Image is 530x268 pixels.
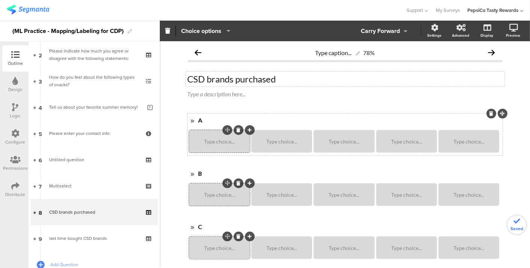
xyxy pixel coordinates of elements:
span: 5 [39,129,42,138]
div: Please enter your contact info: [49,130,139,137]
span: Type choice... [204,245,235,251]
div: Distribute [6,191,26,198]
div: last time bought CSD brands [49,235,139,242]
a: 3 How do you feel about the following types of snacks? [30,68,158,94]
span: Choice options [181,27,221,35]
span: Type choice... [266,138,297,145]
span: Type choice... [204,192,235,198]
span: 4 [39,103,42,111]
span: Type choice... [453,245,484,251]
span: Type caption... [315,49,351,56]
span: Type choice... [204,138,235,145]
div: Type a description here... [188,90,503,97]
div: PepsiCo Tasty Rewards [467,7,518,14]
span: Type choice... [453,192,484,198]
div: Display [480,33,493,38]
span: 7 [39,182,42,190]
div: Carry Forward [361,26,400,36]
span: Untitled question [49,156,84,163]
span: 3 [39,77,42,85]
div: Preview [506,33,520,38]
a: 4 Tell us about your favorite summer memory! [30,94,158,120]
div: Logic [10,112,21,119]
p: CSD brands purchased [188,73,503,85]
span: 8 [39,208,42,216]
a: 9 last time bought CSD brands [30,225,158,252]
div: Design [8,86,23,93]
div: Permissions [3,165,28,172]
span: 6 [39,156,42,164]
div: B [198,170,501,177]
a: 8 CSD brands purchased [30,199,158,225]
div: How do you feel about the following types of snacks? [49,73,139,88]
a: 2 Please indicate how much you agree or disagree with the following statements: [30,42,158,68]
div: A [198,117,501,124]
div: Tell us about your favorite summer memory! [49,103,142,111]
span: Type choice... [391,245,422,251]
span: Type choice... [453,138,484,145]
div: Configure [6,139,26,145]
span: 2 [39,51,42,59]
div: Outline [8,60,23,67]
div: Advanced [452,33,469,38]
div: 78% [363,49,375,56]
button: Choice options [181,23,231,39]
a: 7 Multiselect [30,173,158,199]
div: C [198,223,501,230]
span: 9 [39,234,42,243]
div: Please indicate how much you agree or disagree with the following statements: [49,47,139,62]
span: Saved [510,225,523,232]
span: Type choice... [391,138,422,145]
span: Type choice... [266,192,297,198]
div: CSD brands purchased [49,208,139,216]
div: Settings [427,33,441,38]
span: Type choice... [329,245,359,251]
span: Type choice... [266,245,297,251]
span: Type choice... [329,138,359,145]
a: 5 Please enter your contact info: [30,120,158,147]
span: Type choice... [391,192,422,198]
div: Multiselect [49,182,139,190]
img: segmanta logo [7,5,49,14]
span: Support [407,7,423,14]
span: Type choice... [329,192,359,198]
a: 6 Untitled question [30,147,158,173]
div: (ML Practice - Mapping/Labeling for CDP) [12,25,124,37]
